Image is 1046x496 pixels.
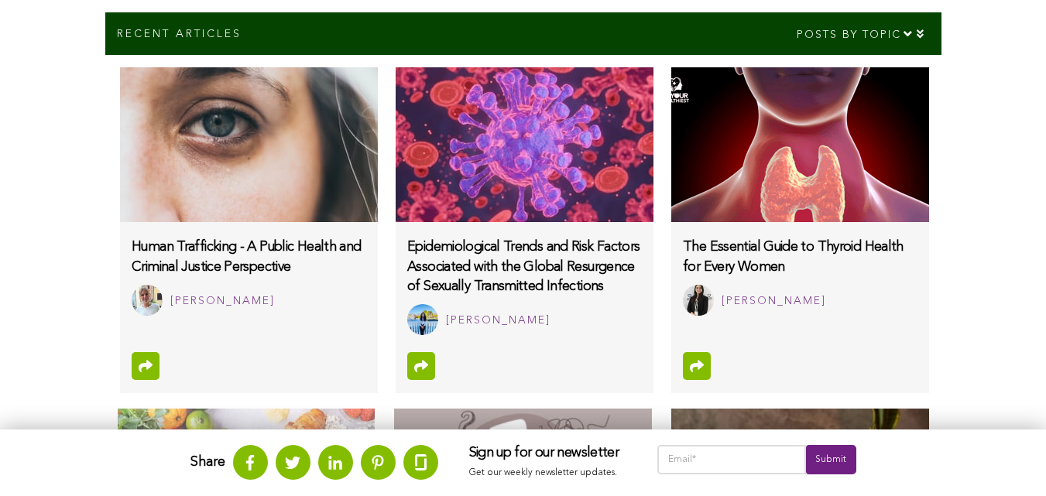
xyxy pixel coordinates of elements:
[396,67,653,222] img: epidemiological-trends-and-risk-factors-associated-with-the-global-resurgence-of-sexually-transmi...
[446,311,550,330] div: [PERSON_NAME]
[415,454,427,470] img: glassdoor.svg
[969,422,1046,496] iframe: Chat Widget
[190,455,225,469] strong: Share
[407,238,641,296] h3: Epidemiological Trends and Risk Factors Associated with the Global Resurgence of Sexually Transmi...
[683,285,714,316] img: Krupa Patel
[671,222,928,327] a: The Essential Guide to Thyroid Health for Every Women Krupa Patel [PERSON_NAME]
[722,292,826,311] div: [PERSON_NAME]
[170,292,275,311] div: [PERSON_NAME]
[120,67,377,222] img: human-trafficking-a-public-health-and-criminal-justice-perspective
[407,304,438,335] img: Jeeval Aneesha Kotla
[657,445,807,474] input: Email*
[671,67,928,222] img: the-essential-guide-to-thyroid-health-for-every-women
[132,238,365,276] h3: Human Trafficking - A Public Health and Criminal Justice Perspective
[469,465,626,482] p: Get our weekly newsletter updates.
[396,222,653,347] a: Epidemiological Trends and Risk Factors Associated with the Global Resurgence of Sexually Transmi...
[469,445,626,462] h3: Sign up for our newsletter
[784,12,941,55] div: Posts by topic
[132,285,163,316] img: Katy Dunham
[117,26,242,41] p: Recent Articles
[120,222,377,327] a: Human Trafficking - A Public Health and Criminal Justice Perspective Katy Dunham [PERSON_NAME]
[683,238,917,276] h3: The Essential Guide to Thyroid Health for Every Women
[806,445,856,474] input: Submit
